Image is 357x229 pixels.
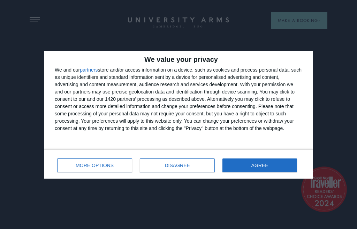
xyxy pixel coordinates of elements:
div: qc-cmp2-ui [44,51,313,179]
div: We and our store and/or access information on a device, such as cookies and process personal data... [55,66,302,132]
span: DISAGREE [165,163,190,168]
button: partners [80,67,98,72]
button: AGREE [222,158,297,172]
h2: We value your privacy [55,56,302,63]
span: AGREE [251,163,268,168]
button: DISAGREE [140,158,215,172]
span: MORE OPTIONS [76,163,114,168]
button: MORE OPTIONS [57,158,132,172]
